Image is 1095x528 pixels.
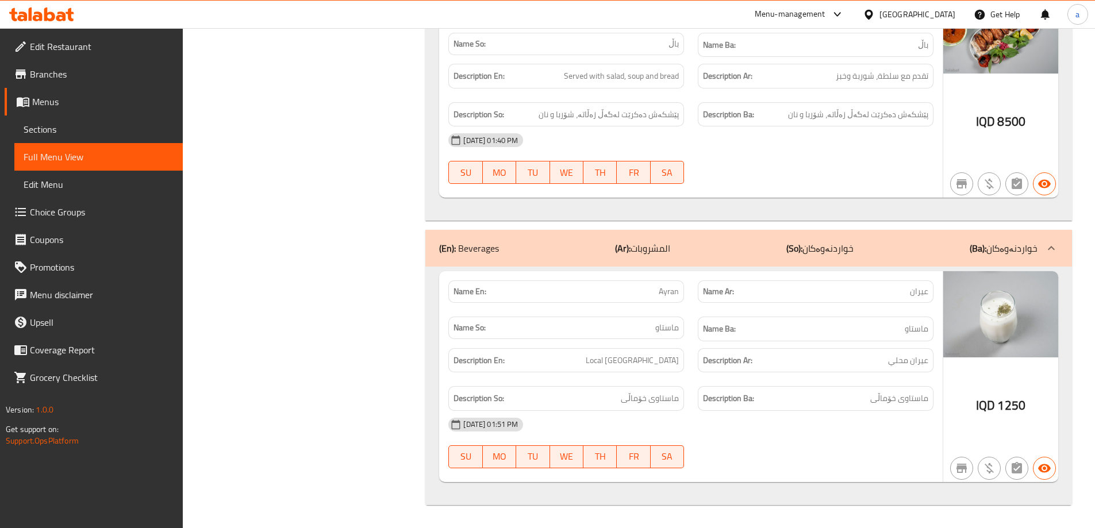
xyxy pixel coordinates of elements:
[659,286,679,298] span: Ayran
[1005,172,1028,195] button: Not has choices
[555,164,579,181] span: WE
[786,241,854,255] p: خواردنەوەکان
[583,161,617,184] button: TH
[703,322,736,336] strong: Name Ba:
[6,422,59,437] span: Get support on:
[583,445,617,468] button: TH
[550,445,583,468] button: WE
[918,38,928,52] span: باڵ
[30,260,174,274] span: Promotions
[950,172,973,195] button: Not branch specific item
[564,69,679,83] span: Served with salad, soup and bread
[615,240,631,257] b: (Ar):
[454,164,478,181] span: SU
[950,457,973,480] button: Not branch specific item
[6,402,34,417] span: Version:
[5,253,183,281] a: Promotions
[521,448,545,465] span: TU
[425,230,1072,267] div: (En): Beverages(Ar):المشروبات(So):خواردنەوەکان(Ba):خواردنەوەکان
[786,240,802,257] b: (So):
[439,240,456,257] b: (En):
[586,353,679,368] span: Local Ayran
[30,67,174,81] span: Branches
[483,445,516,468] button: MO
[703,107,754,122] strong: Description Ba:
[516,445,550,468] button: TU
[454,107,504,122] strong: Description So:
[976,394,995,417] span: IQD
[879,8,955,21] div: [GEOGRAPHIC_DATA]
[970,241,1038,255] p: خواردنەوەکان
[30,233,174,246] span: Coupons
[621,391,679,406] span: ماستاوى خۆماڵی
[655,448,679,465] span: SA
[970,240,986,257] b: (Ba):
[30,343,174,357] span: Coverage Report
[1033,172,1056,195] button: Available
[454,353,505,368] strong: Description En:
[5,336,183,364] a: Coverage Report
[459,135,522,146] span: [DATE] 01:40 PM
[651,445,684,468] button: SA
[668,38,679,50] span: باڵ
[836,69,928,83] span: تقدم مع سلطة، شوربة وخبز
[24,122,174,136] span: Sections
[5,226,183,253] a: Coupons
[943,271,1058,357] img: Doghawa_Ayran_Shkar_Faisa638929364174725052.jpg
[32,95,174,109] span: Menus
[439,241,499,255] p: Beverages
[483,161,516,184] button: MO
[24,150,174,164] span: Full Menu View
[14,143,183,171] a: Full Menu View
[655,322,679,334] span: ماستاو
[870,391,928,406] span: ماستاوى خۆماڵی
[30,288,174,302] span: Menu disclaimer
[755,7,825,21] div: Menu-management
[1033,457,1056,480] button: Available
[24,178,174,191] span: Edit Menu
[703,69,752,83] strong: Description Ar:
[978,172,1001,195] button: Purchased item
[617,445,650,468] button: FR
[459,419,522,430] span: [DATE] 01:51 PM
[30,315,174,329] span: Upsell
[1075,8,1079,21] span: a
[588,164,612,181] span: TH
[6,433,79,448] a: Support.OpsPlatform
[703,286,734,298] strong: Name Ar:
[588,448,612,465] span: TH
[539,107,679,122] span: پێشکەش دەکرێت لەگەڵ زەڵاتە، شۆربا و نان
[5,198,183,226] a: Choice Groups
[976,110,995,133] span: IQD
[5,309,183,336] a: Upsell
[655,164,679,181] span: SA
[454,69,505,83] strong: Description En:
[617,161,650,184] button: FR
[448,161,482,184] button: SU
[30,40,174,53] span: Edit Restaurant
[703,391,754,406] strong: Description Ba:
[36,402,53,417] span: 1.0.0
[5,88,183,115] a: Menus
[30,205,174,219] span: Choice Groups
[14,115,183,143] a: Sections
[621,448,646,465] span: FR
[555,448,579,465] span: WE
[905,322,928,336] span: ماستاو
[703,38,736,52] strong: Name Ba:
[487,164,512,181] span: MO
[997,394,1025,417] span: 1250
[5,364,183,391] a: Grocery Checklist
[550,161,583,184] button: WE
[30,371,174,384] span: Grocery Checklist
[14,171,183,198] a: Edit Menu
[703,353,752,368] strong: Description Ar:
[487,448,512,465] span: MO
[5,33,183,60] a: Edit Restaurant
[521,164,545,181] span: TU
[454,286,486,298] strong: Name En:
[454,322,486,334] strong: Name So:
[454,391,504,406] strong: Description So:
[910,286,928,298] span: عيران
[5,281,183,309] a: Menu disclaimer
